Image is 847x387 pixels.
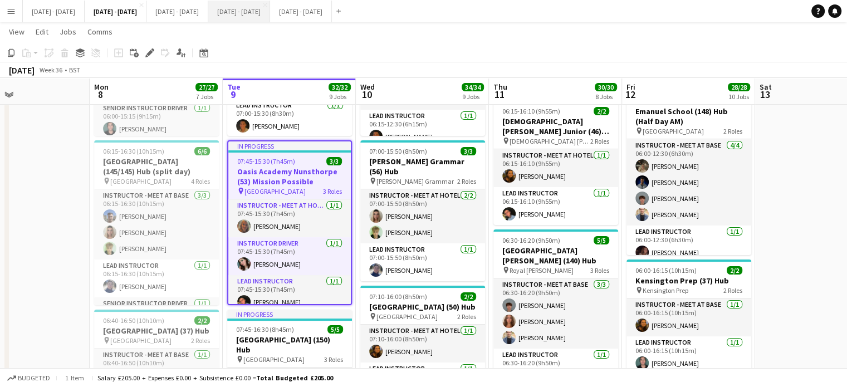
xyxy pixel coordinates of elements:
[626,82,635,92] span: Fri
[227,99,352,137] app-card-role: Lead Instructor1/107:00-15:30 (8h30m)[PERSON_NAME]
[94,349,219,386] app-card-role: Instructor - Meet at Base1/106:40-16:50 (10h10m)[PERSON_NAME]
[103,147,164,155] span: 06:15-16:30 (10h15m)
[110,336,172,345] span: [GEOGRAPHIC_DATA]
[626,226,751,263] app-card-role: Lead Instructor1/106:00-12:30 (6h30m)[PERSON_NAME]
[626,106,751,126] h3: Emanuel School (148) Hub (Half Day AM)
[323,187,342,195] span: 3 Roles
[758,88,772,101] span: 13
[270,1,332,22] button: [DATE] - [DATE]
[360,302,485,312] h3: [GEOGRAPHIC_DATA] (50) Hub
[110,177,172,185] span: [GEOGRAPHIC_DATA]
[228,237,351,275] app-card-role: Instructor Driver1/107:45-15:30 (7h45m)[PERSON_NAME]
[462,83,484,91] span: 34/34
[626,90,751,255] app-job-card: 06:00-12:30 (6h30m)5/5Emanuel School (148) Hub (Half Day AM) [GEOGRAPHIC_DATA]2 RolesInstructor -...
[227,140,352,305] app-job-card: In progress07:45-15:30 (7h45m)3/3Oasis Academy Nunsthorpe (53) Mission Possible [GEOGRAPHIC_DATA]...
[94,156,219,177] h3: [GEOGRAPHIC_DATA] (145/145) Hub (split day)
[360,156,485,177] h3: [PERSON_NAME] Grammar (56) Hub
[359,88,375,101] span: 10
[626,259,751,374] app-job-card: 06:00-16:15 (10h15m)2/2Kensington Prep (37) Hub Kensington Prep2 RolesInstructor - Meet at Base1/...
[227,335,352,355] h3: [GEOGRAPHIC_DATA] (150) Hub
[635,266,697,275] span: 06:00-16:15 (10h15m)
[727,266,742,275] span: 2/2
[69,66,80,74] div: BST
[360,325,485,362] app-card-role: Instructor - Meet at Hotel1/107:10-16:00 (8h50m)[PERSON_NAME]
[9,27,25,37] span: View
[244,187,306,195] span: [GEOGRAPHIC_DATA]
[502,107,560,115] span: 06:15-16:10 (9h55m)
[643,286,688,295] span: Kensington Prep
[23,1,85,22] button: [DATE] - [DATE]
[103,316,164,325] span: 06:40-16:50 (10h10m)
[728,83,750,91] span: 28/28
[643,127,704,135] span: [GEOGRAPHIC_DATA]
[87,27,112,37] span: Comms
[236,325,294,334] span: 07:45-16:30 (8h45m)
[227,310,352,319] div: In progress
[6,372,52,384] button: Budgeted
[493,278,618,349] app-card-role: Instructor - Meet at Base3/306:30-16:20 (9h50m)[PERSON_NAME][PERSON_NAME][PERSON_NAME]
[196,92,217,101] div: 7 Jobs
[191,177,210,185] span: 4 Roles
[369,292,427,301] span: 07:10-16:00 (8h50m)
[37,66,65,74] span: Week 36
[94,102,219,140] app-card-role: Senior Instructor Driver1/106:00-15:15 (9h15m)[PERSON_NAME]
[461,147,476,155] span: 3/3
[329,92,350,101] div: 9 Jobs
[329,83,351,91] span: 32/32
[256,374,333,382] span: Total Budgeted £205.00
[493,82,507,92] span: Thu
[493,100,618,225] app-job-card: 06:15-16:10 (9h55m)2/2[DEMOGRAPHIC_DATA] [PERSON_NAME] Junior (46) Mission Possible [DEMOGRAPHIC_...
[97,374,333,382] div: Salary £205.00 + Expenses £0.00 + Subsistence £0.00 =
[94,259,219,297] app-card-role: Lead Instructor1/106:15-16:30 (10h15m)[PERSON_NAME]
[626,276,751,286] h3: Kensington Prep (37) Hub
[195,83,218,91] span: 27/27
[594,107,609,115] span: 2/2
[510,266,574,275] span: Royal [PERSON_NAME]
[723,127,742,135] span: 2 Roles
[92,88,109,101] span: 8
[94,189,219,259] app-card-role: Instructor - Meet at Base3/306:15-16:30 (10h15m)[PERSON_NAME][PERSON_NAME][PERSON_NAME]
[208,1,270,22] button: [DATE] - [DATE]
[760,82,772,92] span: Sat
[590,137,609,145] span: 2 Roles
[94,140,219,305] app-job-card: 06:15-16:30 (10h15m)6/6[GEOGRAPHIC_DATA] (145/145) Hub (split day) [GEOGRAPHIC_DATA]4 RolesInstru...
[493,116,618,136] h3: [DEMOGRAPHIC_DATA] [PERSON_NAME] Junior (46) Mission Possible
[228,199,351,237] app-card-role: Instructor - Meet at Hotel1/107:45-15:30 (7h45m)[PERSON_NAME]
[590,266,609,275] span: 3 Roles
[146,1,208,22] button: [DATE] - [DATE]
[237,157,295,165] span: 07:45-15:30 (7h45m)
[194,316,210,325] span: 2/2
[360,140,485,281] app-job-card: 07:00-15:50 (8h50m)3/3[PERSON_NAME] Grammar (56) Hub [PERSON_NAME] Grammar2 RolesInstructor - Mee...
[326,157,342,165] span: 3/3
[728,92,750,101] div: 10 Jobs
[461,292,476,301] span: 2/2
[626,298,751,336] app-card-role: Instructor - Meet at Base1/106:00-16:15 (10h15m)[PERSON_NAME]
[4,25,29,39] a: View
[360,243,485,281] app-card-role: Lead Instructor1/107:00-15:50 (8h50m)[PERSON_NAME]
[227,82,241,92] span: Tue
[31,25,53,39] a: Edit
[462,92,483,101] div: 9 Jobs
[55,25,81,39] a: Jobs
[324,355,343,364] span: 3 Roles
[502,236,560,244] span: 06:30-16:20 (9h50m)
[327,325,343,334] span: 5/5
[85,1,146,22] button: [DATE] - [DATE]
[369,147,427,155] span: 07:00-15:50 (8h50m)
[228,275,351,313] app-card-role: Lead Instructor1/107:45-15:30 (7h45m)[PERSON_NAME]
[228,141,351,150] div: In progress
[595,83,617,91] span: 30/30
[194,147,210,155] span: 6/6
[626,139,751,226] app-card-role: Instructor - Meet at Base4/406:00-12:30 (6h30m)[PERSON_NAME][PERSON_NAME][PERSON_NAME][PERSON_NAME]
[60,27,76,37] span: Jobs
[594,236,609,244] span: 5/5
[191,336,210,345] span: 2 Roles
[360,189,485,243] app-card-role: Instructor - Meet at Hotel2/207:00-15:50 (8h50m)[PERSON_NAME][PERSON_NAME]
[228,166,351,187] h3: Oasis Academy Nunsthorpe (53) Mission Possible
[360,110,485,148] app-card-role: Lead Instructor1/106:15-12:30 (6h15m)[PERSON_NAME]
